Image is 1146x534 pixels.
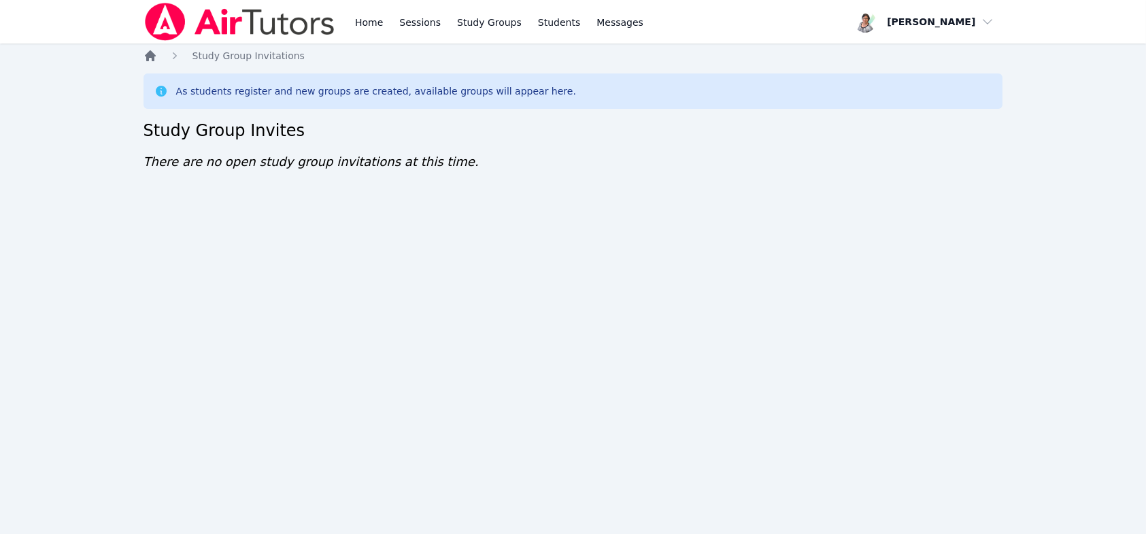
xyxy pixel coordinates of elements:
[192,49,305,63] a: Study Group Invitations
[192,50,305,61] span: Study Group Invitations
[144,154,479,169] span: There are no open study group invitations at this time.
[596,16,643,29] span: Messages
[176,84,576,98] div: As students register and new groups are created, available groups will appear here.
[144,49,1003,63] nav: Breadcrumb
[144,3,336,41] img: Air Tutors
[144,120,1003,141] h2: Study Group Invites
